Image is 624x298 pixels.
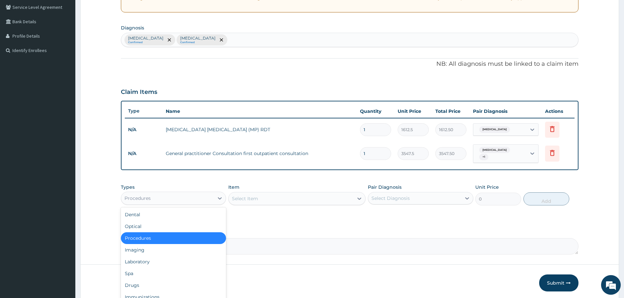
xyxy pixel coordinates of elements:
[180,41,216,44] small: Confirmed
[128,41,163,44] small: Confirmed
[121,89,157,96] h3: Claim Items
[107,3,123,19] div: Minimize live chat window
[38,82,90,149] span: We're online!
[475,184,499,190] label: Unit Price
[125,148,162,160] td: N/A
[432,105,470,118] th: Total Price
[121,60,578,68] p: NB: All diagnosis must be linked to a claim item
[539,274,578,291] button: Submit
[162,123,357,136] td: [MEDICAL_DATA] [MEDICAL_DATA] (MP) RDT
[232,195,258,202] div: Select Item
[121,244,226,256] div: Imaging
[394,105,432,118] th: Unit Price
[121,209,226,220] div: Dental
[228,184,239,190] label: Item
[121,232,226,244] div: Procedures
[368,184,402,190] label: Pair Diagnosis
[162,105,357,118] th: Name
[128,36,163,41] p: [MEDICAL_DATA]
[542,105,575,118] th: Actions
[371,195,410,202] div: Select Diagnosis
[180,36,216,41] p: [MEDICAL_DATA]
[479,147,510,153] span: [MEDICAL_DATA]
[121,220,226,232] div: Optical
[121,25,144,31] label: Diagnosis
[121,268,226,279] div: Spa
[121,256,226,268] div: Laboratory
[121,184,135,190] label: Types
[121,229,578,235] label: Comment
[12,33,27,49] img: d_794563401_company_1708531726252_794563401
[166,37,172,43] span: remove selection option
[125,124,162,136] td: N/A
[218,37,224,43] span: remove selection option
[357,105,394,118] th: Quantity
[162,147,357,160] td: General practitioner Consultation first outpatient consultation
[34,37,110,45] div: Chat with us now
[124,195,151,202] div: Procedures
[125,105,162,117] th: Type
[479,154,488,160] span: + 1
[3,179,125,202] textarea: Type your message and hit 'Enter'
[121,279,226,291] div: Drugs
[479,126,510,133] span: [MEDICAL_DATA]
[523,192,569,205] button: Add
[470,105,542,118] th: Pair Diagnosis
